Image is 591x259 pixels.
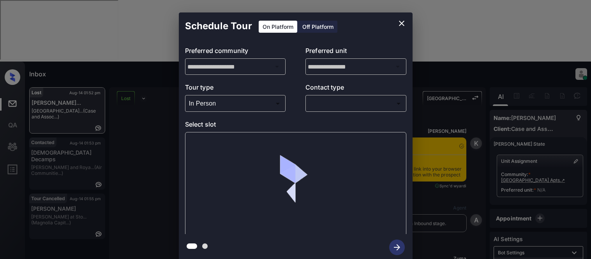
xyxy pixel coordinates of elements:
h2: Schedule Tour [179,12,258,40]
p: Preferred community [185,46,286,58]
div: On Platform [259,21,297,33]
button: close [394,16,409,31]
p: Tour type [185,83,286,95]
p: Contact type [305,83,406,95]
p: Preferred unit [305,46,406,58]
div: In Person [187,97,284,110]
img: loaderv1.7921fd1ed0a854f04152.gif [250,138,341,230]
p: Select slot [185,120,406,132]
div: Off Platform [298,21,337,33]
